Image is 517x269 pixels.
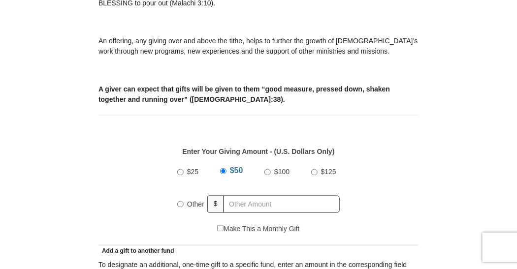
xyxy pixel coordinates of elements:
input: Other Amount [224,196,340,213]
span: Other [187,201,204,209]
span: $50 [230,167,243,175]
span: $ [207,196,224,213]
input: Make This a Monthly Gift [217,225,224,232]
span: $100 [274,168,290,176]
span: $125 [321,168,336,176]
span: Add a gift to another fund [98,248,174,255]
label: Make This a Monthly Gift [217,224,300,235]
b: A giver can expect that gifts will be given to them “good measure, pressed down, shaken together ... [98,85,390,103]
p: An offering, any giving over and above the tithe, helps to further the growth of [DEMOGRAPHIC_DAT... [98,36,419,57]
span: $25 [187,168,198,176]
strong: Enter Your Giving Amount - (U.S. Dollars Only) [182,148,334,155]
